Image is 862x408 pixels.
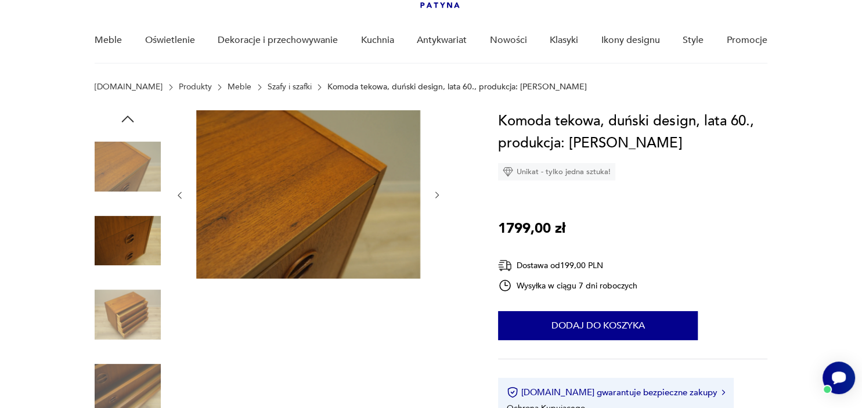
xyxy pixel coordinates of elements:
[498,163,615,180] div: Unikat - tylko jedna sztuka!
[498,218,565,240] p: 1799,00 zł
[95,208,161,274] img: Zdjęcie produktu Komoda tekowa, duński design, lata 60., produkcja: Dania
[361,18,394,63] a: Kuchnia
[498,110,767,154] h1: Komoda tekowa, duński design, lata 60., produkcja: [PERSON_NAME]
[507,387,724,398] button: [DOMAIN_NAME] gwarantuje bezpieczne zakupy
[683,18,704,63] a: Style
[228,82,251,92] a: Meble
[507,387,518,398] img: Ikona certyfikatu
[95,281,161,348] img: Zdjęcie produktu Komoda tekowa, duński design, lata 60., produkcja: Dania
[179,82,212,92] a: Produkty
[498,258,512,273] img: Ikona dostawy
[95,82,163,92] a: [DOMAIN_NAME]
[722,389,725,395] img: Ikona strzałki w prawo
[498,311,698,340] button: Dodaj do koszyka
[95,18,122,63] a: Meble
[196,110,420,279] img: Zdjęcie produktu Komoda tekowa, duński design, lata 60., produkcja: Dania
[727,18,767,63] a: Promocje
[498,279,637,293] div: Wysyłka w ciągu 7 dni roboczych
[218,18,338,63] a: Dekoracje i przechowywanie
[490,18,527,63] a: Nowości
[503,167,513,177] img: Ikona diamentu
[327,82,587,92] p: Komoda tekowa, duński design, lata 60., produkcja: [PERSON_NAME]
[268,82,312,92] a: Szafy i szafki
[550,18,578,63] a: Klasyki
[601,18,660,63] a: Ikony designu
[145,18,195,63] a: Oświetlenie
[823,362,855,394] iframe: Smartsupp widget button
[95,133,161,200] img: Zdjęcie produktu Komoda tekowa, duński design, lata 60., produkcja: Dania
[417,18,467,63] a: Antykwariat
[498,258,637,273] div: Dostawa od 199,00 PLN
